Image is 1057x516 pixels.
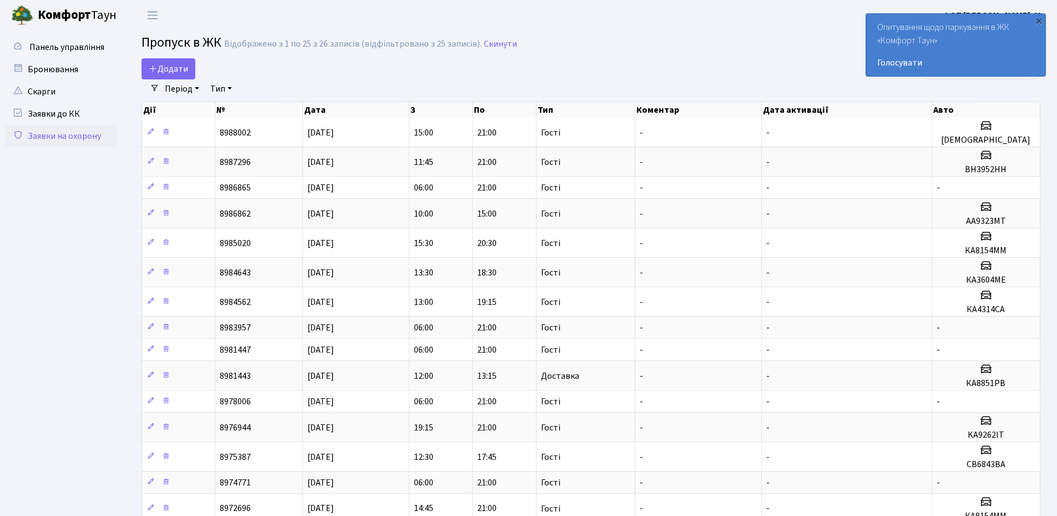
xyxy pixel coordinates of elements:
span: 8984562 [220,296,251,308]
span: - [766,156,770,168]
span: 06:00 [414,322,433,334]
span: [DATE] [307,370,334,382]
span: - [640,503,643,515]
th: Авто [932,102,1040,118]
span: - [640,237,643,249]
span: 17:45 [477,451,497,463]
h5: [DEMOGRAPHIC_DATA] [937,135,1035,146]
span: [DATE] [307,344,334,356]
span: Гості [541,298,560,307]
span: 8974771 [220,477,251,489]
span: 06:00 [414,395,433,408]
span: Гості [541,268,560,277]
button: Переключити навігацію [139,6,166,24]
span: 8983957 [220,322,251,334]
span: 21:00 [477,477,497,489]
span: - [640,322,643,334]
span: - [640,451,643,463]
h5: СВ6843ВА [937,459,1035,470]
span: - [640,127,643,139]
span: 11:45 [414,156,433,168]
span: Гості [541,209,560,218]
th: Коментар [635,102,762,118]
th: Дії [142,102,215,118]
span: 21:00 [477,422,497,434]
span: - [766,237,770,249]
span: 13:15 [477,370,497,382]
span: 19:15 [414,422,433,434]
span: 8987296 [220,156,251,168]
span: Гості [541,397,560,406]
span: 20:30 [477,237,497,249]
span: - [766,477,770,489]
span: [DATE] [307,237,334,249]
span: 12:00 [414,370,433,382]
span: - [640,370,643,382]
span: 15:00 [477,208,497,220]
span: 06:00 [414,344,433,356]
a: Панель управління [6,36,117,58]
span: - [766,182,770,194]
th: Дата [303,102,409,118]
span: 8976944 [220,422,251,434]
h5: КА8154ММ [937,246,1035,256]
span: 21:00 [477,322,497,334]
a: Заявки до КК [6,103,117,125]
span: [DATE] [307,296,334,308]
span: [DATE] [307,127,334,139]
span: - [937,322,940,334]
span: 8985020 [220,237,251,249]
span: - [640,344,643,356]
span: [DATE] [307,422,334,434]
span: Додати [149,63,188,75]
span: 15:00 [414,127,433,139]
span: 8986862 [220,208,251,220]
th: По [473,102,536,118]
span: 8988002 [220,127,251,139]
span: - [640,296,643,308]
span: - [766,344,770,356]
span: - [766,127,770,139]
h5: АА9323МТ [937,216,1035,227]
span: - [937,477,940,489]
span: - [640,208,643,220]
a: Скинути [484,39,517,49]
a: Додати [141,58,195,79]
span: Гості [541,504,560,513]
span: Гості [541,453,560,462]
span: [DATE] [307,182,334,194]
span: [DATE] [307,395,334,408]
span: 21:00 [477,156,497,168]
a: Скарги [6,81,117,103]
span: 12:30 [414,451,433,463]
th: З [409,102,473,118]
span: 8981447 [220,344,251,356]
span: Гості [541,239,560,248]
span: 21:00 [477,344,497,356]
div: Відображено з 1 по 25 з 26 записів (відфільтровано з 25 записів). [224,39,482,49]
th: Тип [537,102,635,118]
span: 21:00 [477,182,497,194]
a: Тип [206,79,236,98]
span: [DATE] [307,208,334,220]
span: - [640,267,643,279]
h5: ВН3952НН [937,164,1035,175]
span: - [640,395,643,408]
img: logo.png [11,4,33,27]
span: 8981443 [220,370,251,382]
span: 21:00 [477,503,497,515]
span: [DATE] [307,156,334,168]
span: Гості [541,183,560,192]
span: - [640,422,643,434]
span: 13:00 [414,296,433,308]
span: Панель управління [29,41,104,53]
span: 18:30 [477,267,497,279]
h5: KA9262IT [937,430,1035,440]
span: Пропуск в ЖК [141,33,221,52]
span: 8984643 [220,267,251,279]
span: 06:00 [414,182,433,194]
span: Гості [541,323,560,332]
span: 10:00 [414,208,433,220]
h5: КА3604МЕ [937,275,1035,285]
span: 21:00 [477,127,497,139]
